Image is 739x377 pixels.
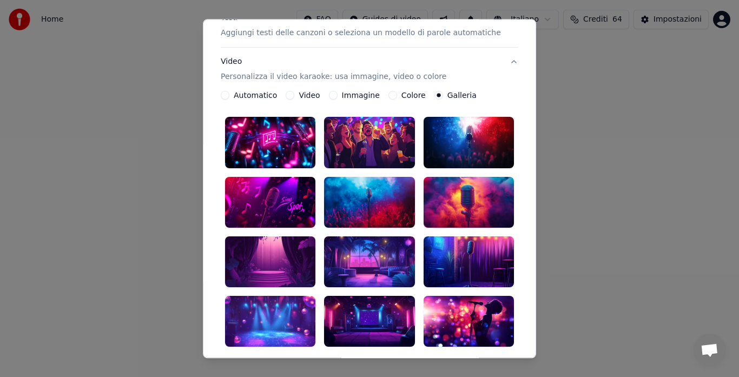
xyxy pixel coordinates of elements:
[221,13,237,24] div: Testi
[221,57,446,83] div: Video
[221,4,518,48] button: TestiAggiungi testi delle canzoni o seleziona un modello di parole automatiche
[221,48,518,91] button: VideoPersonalizza il video karaoke: usa immagine, video o colore
[447,92,477,100] label: Galleria
[401,92,426,100] label: Colore
[221,28,501,39] p: Aggiungi testi delle canzoni o seleziona un modello di parole automatiche
[234,92,277,100] label: Automatico
[299,92,320,100] label: Video
[342,92,380,100] label: Immagine
[221,72,446,83] p: Personalizza il video karaoke: usa immagine, video o colore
